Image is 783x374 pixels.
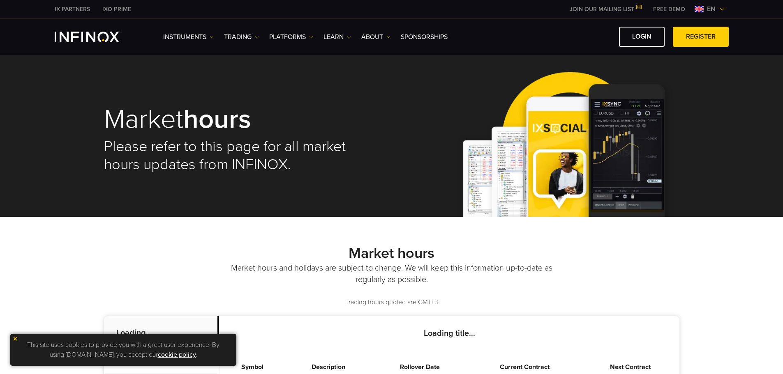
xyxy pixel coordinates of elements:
a: REGISTER [673,27,729,47]
h2: Please refer to this page for all market hours updates from INFINOX. [104,138,380,174]
a: INFINOX [49,5,96,14]
a: INFINOX [96,5,137,14]
strong: Loading title... [424,328,475,338]
a: ABOUT [361,32,390,42]
a: SPONSORSHIPS [401,32,448,42]
p: Trading hours quoted are GMT+3 [104,298,679,307]
a: LOGIN [619,27,665,47]
h1: Market [104,106,380,133]
a: JOIN OUR MAILING LIST [564,6,647,13]
a: INFINOX MENU [647,5,691,14]
strong: Market hours [349,244,434,262]
a: Instruments [163,32,214,42]
p: This site uses cookies to provide you with a great user experience. By using [DOMAIN_NAME], you a... [14,338,232,362]
a: PLATFORMS [269,32,313,42]
p: Market hours and holidays are subject to change. We will keep this information up-to-date as regu... [229,262,554,285]
a: Learn [323,32,351,42]
a: cookie policy [158,351,196,359]
a: INFINOX Logo [55,32,139,42]
a: TRADING [224,32,259,42]
img: yellow close icon [12,336,18,342]
span: en [704,4,719,14]
strong: hours [183,103,251,135]
strong: Loading... [116,328,152,338]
